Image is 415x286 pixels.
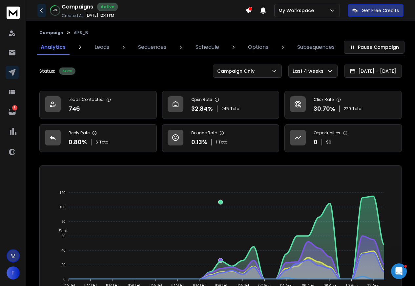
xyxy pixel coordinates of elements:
[293,68,326,74] p: Last 4 weeks
[326,140,331,145] p: $ 0
[284,124,402,152] a: Opportunities0$0
[41,43,66,51] p: Analytics
[344,65,402,78] button: [DATE] - [DATE]
[362,7,399,14] p: Get Free Credits
[7,266,20,279] button: T
[69,97,104,102] p: Leads Contacted
[59,205,65,209] tspan: 100
[54,229,67,233] span: Sent
[352,106,363,111] span: Total
[63,277,65,281] tspan: 0
[162,124,280,152] a: Bounce Rate0.13%1Total
[191,97,212,102] p: Open Rate
[196,43,219,51] p: Schedule
[344,41,405,54] button: Pause Campaign
[297,43,335,51] p: Subsequences
[138,43,166,51] p: Sequences
[218,140,229,145] span: Total
[99,140,110,145] span: Total
[7,7,20,19] img: logo
[192,39,223,55] a: Schedule
[95,140,98,145] span: 6
[69,130,90,136] p: Reply Rate
[217,68,257,74] p: Campaign Only
[39,30,63,35] button: Campaign
[293,39,339,55] a: Subsequences
[61,219,65,223] tspan: 80
[221,106,229,111] span: 245
[61,234,65,238] tspan: 60
[191,104,213,113] p: 32.84 %
[284,91,402,119] a: Click Rate30.70%229Total
[74,30,88,35] p: AIPS_B
[6,105,19,118] a: 1
[314,130,340,136] p: Opportunities
[134,39,170,55] a: Sequences
[230,106,240,111] span: Total
[216,140,217,145] span: 1
[37,39,70,55] a: Analytics
[314,104,335,113] p: 30.70 %
[59,191,65,195] tspan: 120
[39,68,55,74] p: Status:
[314,138,318,147] p: 0
[61,248,65,252] tspan: 40
[69,104,80,113] p: 746
[248,43,268,51] p: Options
[162,91,280,119] a: Open Rate32.84%245Total
[279,7,317,14] p: My Workspace
[39,124,157,152] a: Reply Rate0.80%6Total
[62,3,93,11] h1: Campaigns
[348,4,404,17] button: Get Free Credits
[191,138,207,147] p: 0.13 %
[53,9,57,12] p: 26 %
[69,138,87,147] p: 0.80 %
[344,106,351,111] span: 229
[12,105,17,110] p: 1
[244,39,272,55] a: Options
[85,13,114,18] p: [DATE] 12:41 PM
[391,263,407,279] iframe: Intercom live chat
[61,263,65,267] tspan: 20
[191,130,217,136] p: Bounce Rate
[39,91,157,119] a: Leads Contacted746
[97,3,118,11] div: Active
[91,39,113,55] a: Leads
[94,43,109,51] p: Leads
[314,97,334,102] p: Click Rate
[59,67,75,75] div: Active
[62,13,84,18] p: Created At:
